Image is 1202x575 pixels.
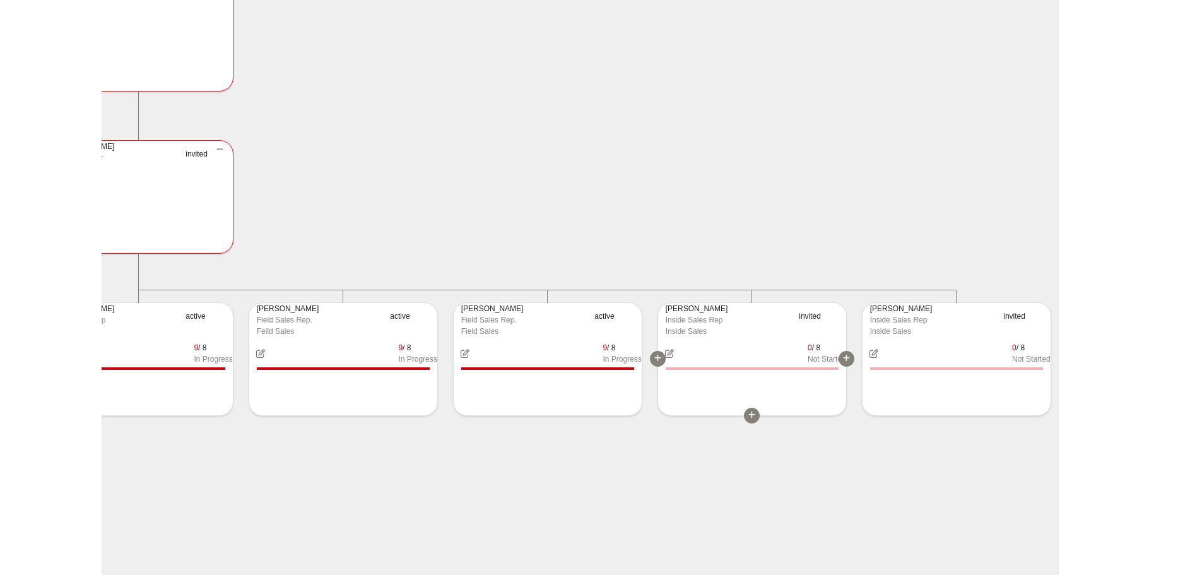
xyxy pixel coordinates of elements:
div: In Progress [603,353,641,365]
div: In Progress [194,353,232,365]
div: Inside Sales Rep [666,314,792,326]
div: active [390,303,437,345]
span: 0 [1012,343,1016,352]
div: active [594,303,642,345]
div: Field Sales Rep [52,314,179,326]
span: 9 [603,343,607,352]
div: Sales Manager [52,152,179,163]
div: In Progress [398,353,437,365]
div: Inside Sales Rep [870,314,996,326]
div: Field Sales [461,326,587,337]
div: invited [799,303,846,345]
div: / 8 [1012,342,1051,353]
div: / 8 [603,342,641,353]
div: [PERSON_NAME] [870,303,996,314]
div: invited [186,141,233,182]
div: Field Sales Rep. [257,314,383,326]
div: active [186,303,233,345]
div: [PERSON_NAME] [257,303,383,314]
div: [PERSON_NAME] [52,141,179,152]
div: Feild Sales [257,326,383,337]
div: [PERSON_NAME] [666,303,792,314]
div: / 8 [194,342,232,353]
div: Not Started [808,353,846,365]
div: [PERSON_NAME] [461,303,587,314]
div: / 8 [398,342,437,353]
div: Not Started [1012,353,1051,365]
span: 0 [808,343,812,352]
span: 9 [398,343,403,352]
div: [PERSON_NAME] [52,303,179,314]
div: Field Sales Rep. [461,314,587,326]
div: RockAsphalt [52,163,179,175]
span: 9 [194,343,198,352]
div: invited [1003,303,1051,345]
div: / 8 [808,342,846,353]
div: Inside Sales [666,326,792,337]
div: Inside Sales [870,326,996,337]
div: Field Sales [52,326,179,337]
